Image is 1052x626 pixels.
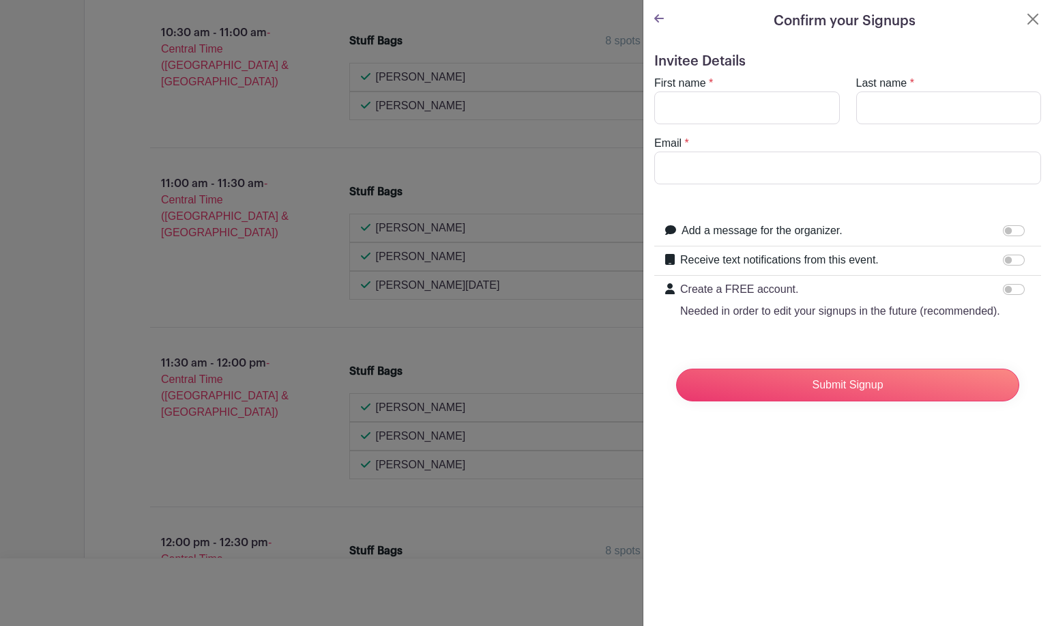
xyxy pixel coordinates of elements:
[680,281,1000,298] p: Create a FREE account.
[680,303,1000,319] p: Needed in order to edit your signups in the future (recommended).
[676,369,1019,401] input: Submit Signup
[654,53,1041,70] h5: Invitee Details
[654,75,706,91] label: First name
[680,252,879,268] label: Receive text notifications from this event.
[1025,11,1041,27] button: Close
[774,11,916,31] h5: Confirm your Signups
[682,223,843,239] label: Add a message for the organizer.
[654,135,682,152] label: Email
[856,75,907,91] label: Last name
